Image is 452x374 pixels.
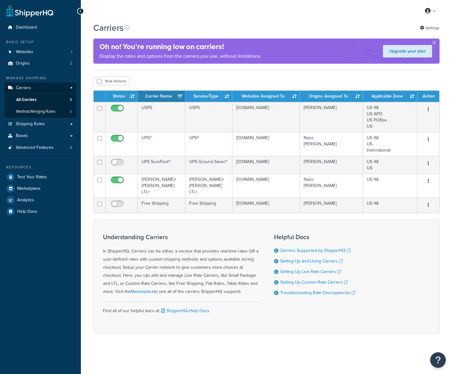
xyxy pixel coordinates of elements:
a: Setting Up and Using Carriers [280,258,343,264]
th: Action [417,91,439,102]
a: ShipperHQ Help Docs [160,308,209,314]
li: All Carriers [5,94,76,106]
div: Basic Setup [5,39,76,45]
td: [PERSON_NAME]+[PERSON_NAME] LTL+ [138,174,185,198]
li: Advanced Features [5,142,76,153]
td: US 48 US International [363,132,417,156]
h4: Oh no! You’re running low on carriers! [100,42,261,52]
div: Manage Shipping [5,75,76,81]
li: Websites [5,46,76,58]
h3: Helpful Docs [274,234,355,240]
th: Service/Type: activate to sort column ascending [185,91,232,102]
li: Method Merging Rules [5,106,76,117]
td: [DOMAIN_NAME] [232,198,300,213]
a: Carriers Supported by ShipperHQ [280,247,351,254]
p: Display the rates and options from the carriers you use, without limitations. [100,52,261,61]
td: US 48 US APO US POBox US [363,102,417,132]
td: US 48 US [363,156,417,174]
a: ShipperHQ Home [7,5,53,17]
td: Free Shipping [138,198,185,213]
a: Boxes [5,130,76,142]
a: Origins 2 [5,58,76,69]
td: [PERSON_NAME] [300,156,363,174]
a: Method Merging Rules 2 [5,106,76,117]
button: Bulk Actions [93,76,130,86]
td: US 48 [363,198,417,213]
td: Free Shipping [185,198,232,213]
td: UPS Ground Saver® [185,156,232,174]
td: USPS [185,102,232,132]
a: Advanced Features 4 [5,142,76,153]
th: Websites Assigned To: activate to sort column ascending [232,91,300,102]
td: [PERSON_NAME]+[PERSON_NAME] LTL+ [185,174,232,198]
td: [DOMAIN_NAME] [232,156,300,174]
td: [PERSON_NAME] [300,198,363,213]
span: Websites [16,49,33,55]
a: Help Docs [5,206,76,217]
a: Dashboard [5,22,76,33]
td: [DOMAIN_NAME] [232,132,300,156]
span: Test Your Rates [17,175,47,180]
span: Origins [16,61,30,66]
td: US 48 [363,174,417,198]
a: Test Your Rates [5,171,76,183]
a: Marketplace [131,288,154,295]
span: Method Merging Rules [16,109,55,114]
a: Troubleshooting Rate Discrepancies [280,290,355,296]
span: Dashboard [16,25,37,30]
td: UPS SurePost® [138,156,185,174]
h1: Carriers [93,22,123,34]
span: 2 [70,109,72,114]
button: Open Resource Center [430,352,446,368]
span: Boxes [16,133,28,139]
th: Status: activate to sort column ascending [106,91,138,102]
th: Carrier Name: activate to sort column ascending [138,91,185,102]
span: Carriers [16,85,31,91]
a: Setting Up Custom Rate Carriers [280,279,348,285]
a: Settings [420,24,440,32]
h3: Understanding Carriers [103,234,259,240]
a: Setting Up Live Rate Carriers [280,268,341,275]
td: [DOMAIN_NAME] [232,102,300,132]
th: Origins Assigned To: activate to sort column ascending [300,91,363,102]
div: Find all of our helpful docs at: [103,302,259,315]
a: Upgrade your plan [383,45,432,57]
span: Advanced Features [16,145,54,150]
span: Shipping Rules [16,121,45,127]
td: Nazo [PERSON_NAME] [300,174,363,198]
td: UPS® [185,132,232,156]
span: Marketplace [17,186,40,191]
td: UPS® [138,132,185,156]
a: Shipping Rules [5,118,76,130]
a: Carriers [5,82,76,94]
th: Applicable Zone: activate to sort column ascending [363,91,417,102]
span: Analytics [17,198,34,203]
span: Help Docs [17,209,37,214]
a: Websites 1 [5,46,76,58]
li: Carriers [5,82,76,118]
span: 5 [70,97,72,103]
td: USPS [138,102,185,132]
td: [PERSON_NAME] [300,102,363,132]
div: In ShipperHQ, Carriers can be either, a service that provides real-time rates OR a user-defined r... [103,234,259,296]
li: Origins [5,58,76,69]
span: 2 [70,61,72,66]
span: All Carriers [16,97,36,103]
a: All Carriers 5 [5,94,76,106]
span: 1 [71,49,72,55]
td: [DOMAIN_NAME] [232,174,300,198]
span: 4 [70,145,72,150]
div: Resources [5,165,76,170]
a: Analytics [5,194,76,206]
a: Marketplace [5,183,76,194]
td: Nazo [PERSON_NAME] [300,132,363,156]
